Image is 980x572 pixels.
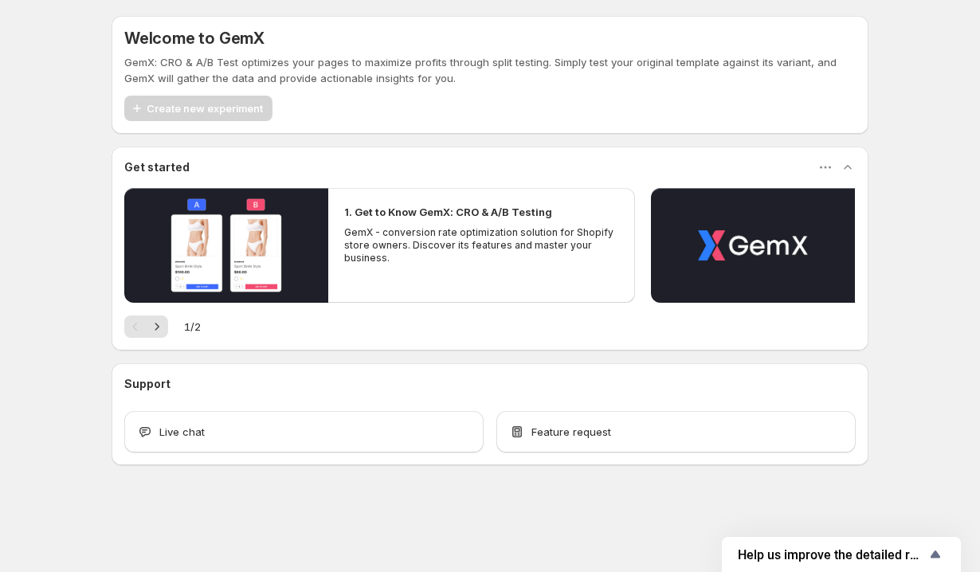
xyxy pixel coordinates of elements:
p: GemX - conversion rate optimization solution for Shopify store owners. Discover its features and ... [344,226,618,264]
span: Live chat [159,424,205,440]
button: Show survey - Help us improve the detailed report for A/B campaigns [738,545,945,564]
button: Play video [124,188,328,303]
h5: Welcome to GemX [124,29,265,48]
button: Play video [651,188,855,303]
span: 1 / 2 [184,319,201,335]
button: Next [146,315,168,338]
h3: Support [124,376,171,392]
h3: Get started [124,159,190,175]
span: Feature request [531,424,611,440]
nav: Pagination [124,315,168,338]
h2: 1. Get to Know GemX: CRO & A/B Testing [344,204,552,220]
span: Help us improve the detailed report for A/B campaigns [738,547,926,562]
p: GemX: CRO & A/B Test optimizes your pages to maximize profits through split testing. Simply test ... [124,54,856,86]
